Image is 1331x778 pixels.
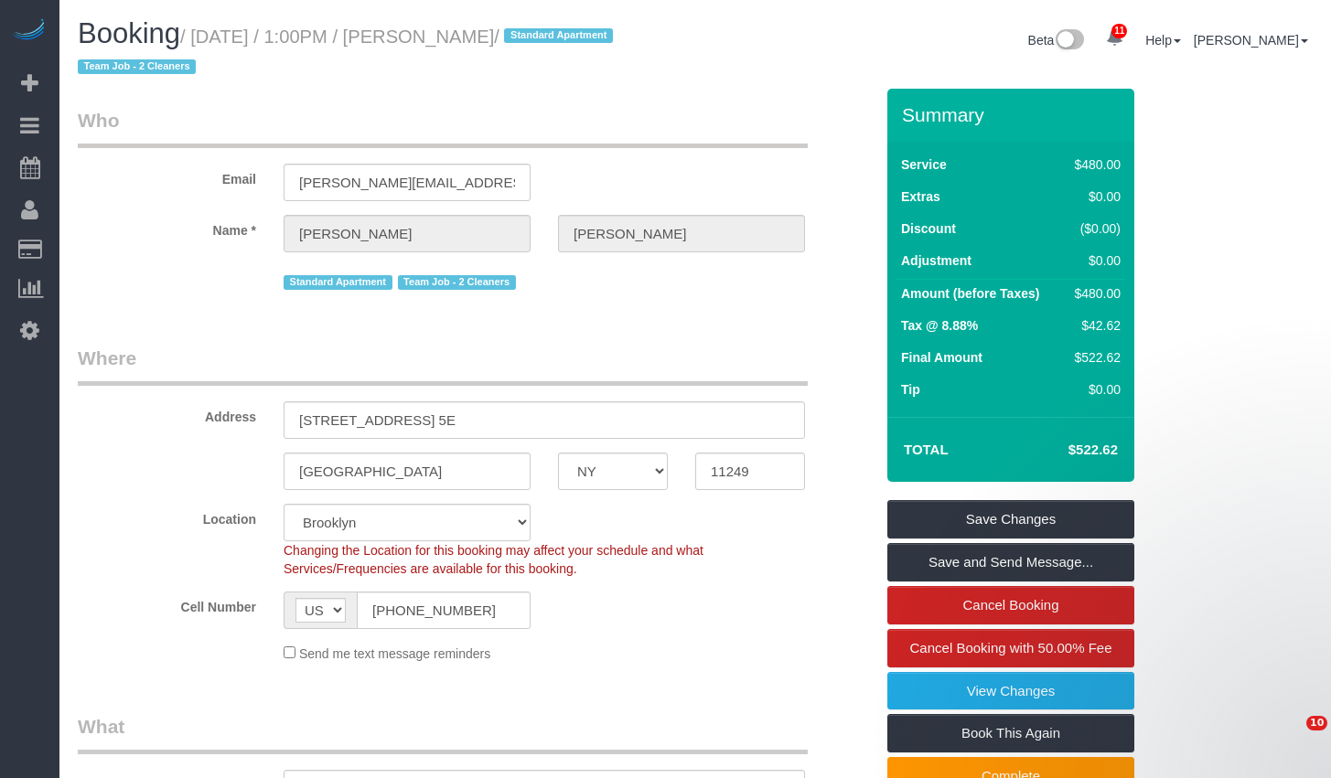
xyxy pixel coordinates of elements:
[64,591,270,616] label: Cell Number
[887,586,1134,624] a: Cancel Booking
[64,504,270,528] label: Location
[1269,716,1313,760] iframe: Intercom live chat
[1111,24,1127,38] span: 11
[1068,251,1121,270] div: $0.00
[64,401,270,426] label: Address
[901,380,920,399] label: Tip
[284,215,531,252] input: First Name
[1068,284,1121,303] div: $480.00
[901,187,940,206] label: Extras
[78,17,180,49] span: Booking
[1014,442,1118,458] h4: $522.62
[901,284,1039,303] label: Amount (before Taxes)
[1068,348,1121,367] div: $522.62
[11,18,48,44] img: Automaid Logo
[1068,155,1121,174] div: $480.00
[901,251,971,270] label: Adjustment
[887,714,1134,752] a: Book This Again
[901,348,982,367] label: Final Amount
[1068,187,1121,206] div: $0.00
[695,453,805,490] input: Zip Code
[299,646,490,661] span: Send me text message reminders
[78,59,196,74] span: Team Job - 2 Cleaners
[902,104,1125,125] h3: Summary
[284,275,392,290] span: Standard Apartment
[887,629,1134,667] a: Cancel Booking with 50.00% Fee
[558,215,805,252] input: Last Name
[901,155,947,174] label: Service
[901,219,956,238] label: Discount
[1097,18,1132,59] a: 11
[887,500,1134,538] a: Save Changes
[1068,380,1121,399] div: $0.00
[901,316,978,335] label: Tax @ 8.88%
[1068,316,1121,335] div: $42.62
[78,27,618,78] small: / [DATE] / 1:00PM / [PERSON_NAME]
[284,453,531,490] input: City
[1194,33,1308,48] a: [PERSON_NAME]
[398,275,516,290] span: Team Job - 2 Cleaners
[1145,33,1181,48] a: Help
[504,28,613,43] span: Standard Apartment
[1068,219,1121,238] div: ($0.00)
[904,442,949,457] strong: Total
[1028,33,1085,48] a: Beta
[887,672,1134,710] a: View Changes
[64,164,270,188] label: Email
[78,345,808,386] legend: Where
[78,713,808,754] legend: What
[357,591,531,629] input: Cell Number
[284,543,703,576] span: Changing the Location for this booking may affect your schedule and what Services/Frequencies are...
[910,640,1112,655] span: Cancel Booking with 50.00% Fee
[887,543,1134,581] a: Save and Send Message...
[284,164,531,201] input: Email
[64,215,270,240] label: Name *
[1306,716,1327,730] span: 10
[1054,29,1084,53] img: New interface
[78,107,808,148] legend: Who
